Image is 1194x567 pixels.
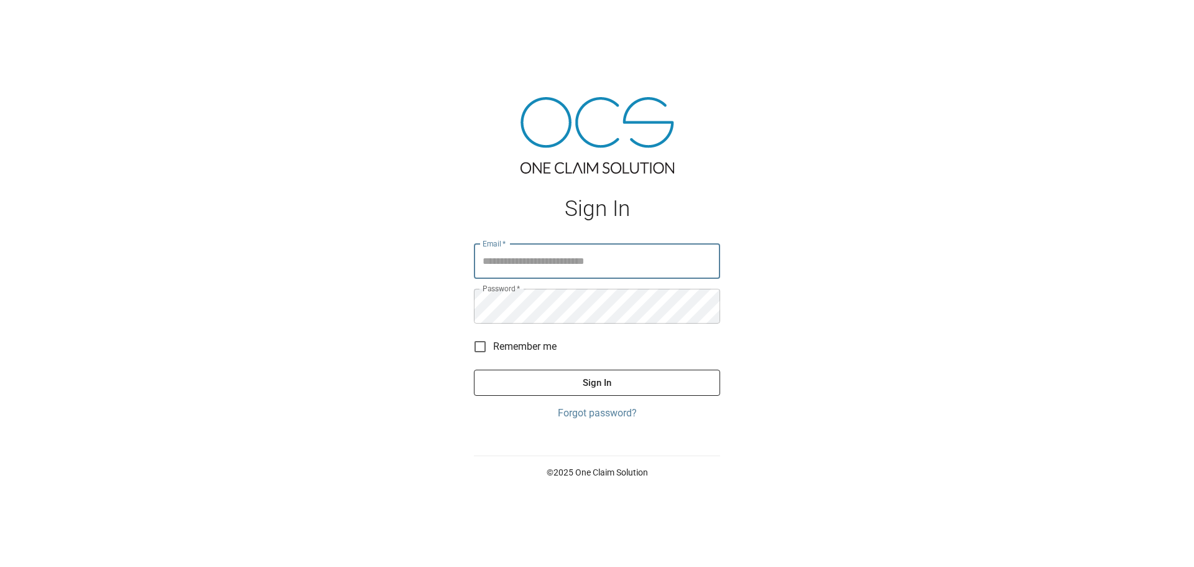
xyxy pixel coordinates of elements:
h1: Sign In [474,196,720,222]
img: ocs-logo-white-transparent.png [15,7,65,32]
button: Sign In [474,370,720,396]
label: Password [483,283,520,294]
a: Forgot password? [474,406,720,421]
span: Remember me [493,339,557,354]
img: ocs-logo-tra.png [521,97,674,174]
label: Email [483,238,506,249]
p: © 2025 One Claim Solution [474,466,720,479]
